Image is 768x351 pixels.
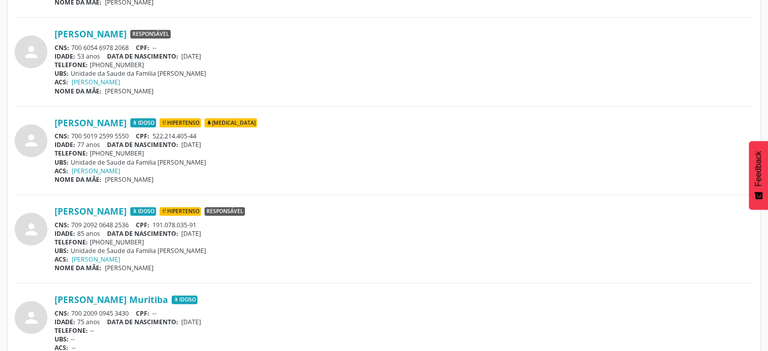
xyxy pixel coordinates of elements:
div: 700 2009 0945 3430 [55,309,753,318]
span: Idoso [130,118,156,127]
a: [PERSON_NAME] [55,117,127,128]
a: [PERSON_NAME] [55,28,127,39]
span: DATA DE NASCIMENTO: [107,140,178,149]
i: person [22,43,40,61]
span: UBS: [55,246,69,255]
div: [PHONE_NUMBER] [55,149,753,158]
span: CPF: [136,43,149,52]
div: -- [55,335,753,343]
span: IDADE: [55,52,75,61]
a: [PERSON_NAME] Muritiba [55,294,168,305]
div: 77 anos [55,140,753,149]
a: [PERSON_NAME] [72,167,120,175]
span: [PERSON_NAME] [105,175,153,184]
span: Hipertenso [160,118,201,127]
div: Unidade de Saude da Familia [PERSON_NAME] [55,246,753,255]
span: TELEFONE: [55,326,88,335]
span: [PERSON_NAME] [105,264,153,272]
span: CPF: [136,132,149,140]
span: 522.214.405-44 [152,132,196,140]
div: 700 5019 2599 5550 [55,132,753,140]
span: CPF: [136,309,149,318]
div: 700 6054 6978 2068 [55,43,753,52]
span: CPF: [136,221,149,229]
span: -- [152,43,157,52]
span: IDADE: [55,229,75,238]
span: CNS: [55,309,69,318]
i: person [22,220,40,238]
span: ACS: [55,255,68,264]
div: [PHONE_NUMBER] [55,61,753,69]
div: -- [55,326,753,335]
button: Feedback - Mostrar pesquisa [749,141,768,210]
span: [DATE] [181,140,201,149]
div: Unidade da Saude da Familia [PERSON_NAME] [55,69,753,78]
span: UBS: [55,158,69,167]
a: [PERSON_NAME] [72,255,120,264]
div: Unidade de Saude da Familia [PERSON_NAME] [55,158,753,167]
span: [DATE] [181,318,201,326]
span: UBS: [55,335,69,343]
span: Responsável [204,207,245,216]
a: [PERSON_NAME] [72,78,120,86]
span: [MEDICAL_DATA] [204,118,257,127]
i: person [22,131,40,149]
span: 191.078.035-91 [152,221,196,229]
span: CNS: [55,43,69,52]
span: DATA DE NASCIMENTO: [107,52,178,61]
div: 53 anos [55,52,753,61]
div: [PHONE_NUMBER] [55,238,753,246]
span: NOME DA MÃE: [55,264,101,272]
div: 85 anos [55,229,753,238]
span: IDADE: [55,140,75,149]
span: TELEFONE: [55,238,88,246]
span: TELEFONE: [55,149,88,158]
a: [PERSON_NAME] [55,206,127,217]
span: Idoso [130,207,156,216]
span: IDADE: [55,318,75,326]
div: 75 anos [55,318,753,326]
div: 709 2092 0648 2536 [55,221,753,229]
span: Feedback [754,151,763,186]
span: CNS: [55,221,69,229]
span: NOME DA MÃE: [55,175,101,184]
span: [PERSON_NAME] [105,87,153,95]
span: [DATE] [181,52,201,61]
span: -- [152,309,157,318]
span: UBS: [55,69,69,78]
span: CNS: [55,132,69,140]
span: NOME DA MÃE: [55,87,101,95]
span: ACS: [55,78,68,86]
span: DATA DE NASCIMENTO: [107,229,178,238]
span: DATA DE NASCIMENTO: [107,318,178,326]
span: [DATE] [181,229,201,238]
span: ACS: [55,167,68,175]
span: Hipertenso [160,207,201,216]
span: Idoso [172,295,197,305]
span: TELEFONE: [55,61,88,69]
span: Responsável [130,30,171,39]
